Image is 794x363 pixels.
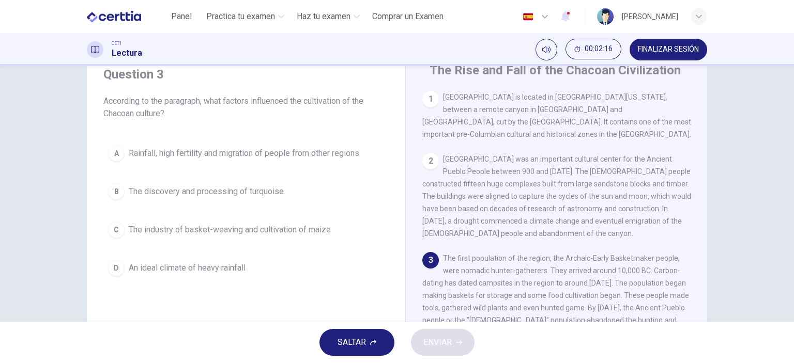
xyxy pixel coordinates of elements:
[422,91,439,107] div: 1
[368,7,448,26] button: Comprar un Examen
[206,10,275,23] span: Practica tu examen
[103,140,389,166] button: ARainfall, high fertility and migration of people from other regions
[536,39,557,60] div: Silenciar
[129,224,331,236] span: The industry of basket-weaving and cultivation of maize
[638,45,699,54] span: FINALIZAR SESIÓN
[103,66,389,83] h4: Question 3
[430,62,681,78] h4: The Rise and Fall of the Chacoan Civilization
[422,153,439,169] div: 2
[622,10,678,23] div: [PERSON_NAME]
[103,217,389,243] button: CThe industry of basket-weaving and cultivation of maize
[293,7,364,26] button: Haz tu examen
[108,260,125,276] div: D
[112,47,142,59] h1: Lectura
[522,13,535,21] img: es
[585,45,613,53] span: 00:02:16
[165,7,198,26] button: Panel
[171,10,192,23] span: Panel
[112,40,122,47] span: CET1
[597,8,614,25] img: Profile picture
[338,335,366,350] span: SALTAR
[103,95,389,120] span: According to the paragraph, what factors influenced the cultivation of the Chacoan culture?
[108,145,125,162] div: A
[103,179,389,204] button: BThe discovery and processing of turquoise
[87,6,141,27] img: CERTTIA logo
[129,262,246,274] span: An ideal climate of heavy rainfall
[87,6,165,27] a: CERTTIA logo
[108,183,125,200] div: B
[630,39,707,60] button: FINALIZAR SESIÓN
[566,39,621,60] div: Ocultar
[566,39,621,59] button: 00:02:16
[422,252,439,269] div: 3
[297,10,350,23] span: Haz tu examen
[319,329,394,356] button: SALTAR
[422,93,691,138] span: [GEOGRAPHIC_DATA] is located in [GEOGRAPHIC_DATA][US_STATE], between a remote canyon in [GEOGRAPH...
[372,10,444,23] span: Comprar un Examen
[422,155,691,238] span: [GEOGRAPHIC_DATA] was an important cultural center for the Ancient Pueblo People between 900 and ...
[129,185,284,198] span: The discovery and processing of turquoise
[202,7,288,26] button: Practica tu examen
[108,222,125,238] div: C
[129,147,359,160] span: Rainfall, high fertility and migration of people from other regions
[103,255,389,281] button: DAn ideal climate of heavy rainfall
